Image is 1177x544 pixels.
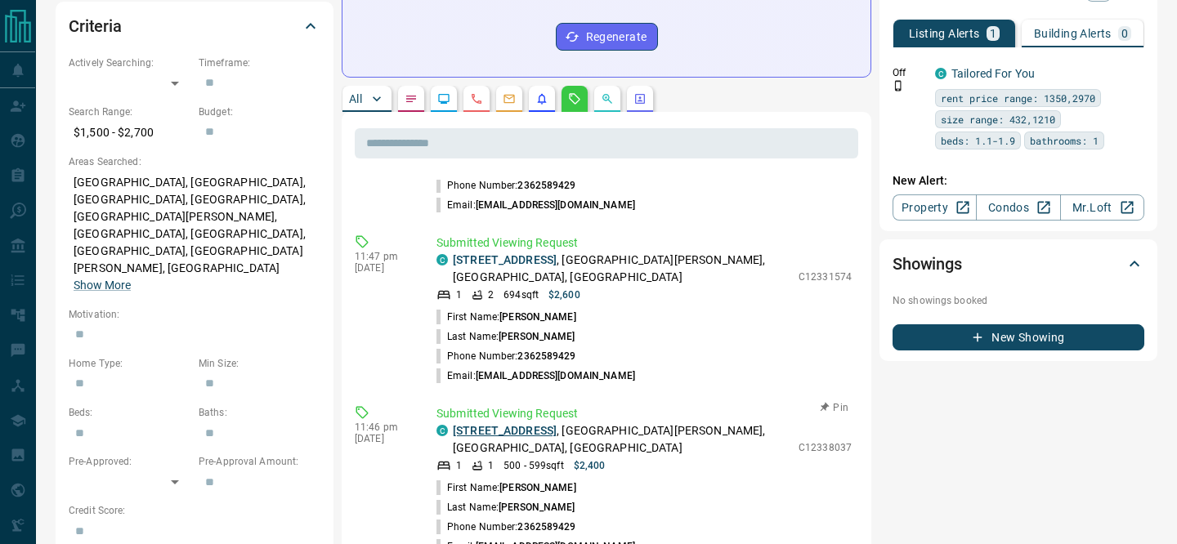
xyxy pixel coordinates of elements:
[535,92,548,105] svg: Listing Alerts
[488,458,494,473] p: 1
[601,92,614,105] svg: Opportunities
[69,405,190,420] p: Beds:
[799,270,852,284] p: C12331574
[456,458,462,473] p: 1
[436,234,852,252] p: Submitted Viewing Request
[453,424,557,437] a: [STREET_ADDRESS]
[990,28,996,39] p: 1
[199,405,320,420] p: Baths:
[476,199,635,211] span: [EMAIL_ADDRESS][DOMAIN_NAME]
[453,422,790,457] p: , [GEOGRAPHIC_DATA][PERSON_NAME], [GEOGRAPHIC_DATA], [GEOGRAPHIC_DATA]
[69,13,122,39] h2: Criteria
[405,92,418,105] svg: Notes
[976,194,1060,221] a: Condos
[436,310,576,324] p: First Name:
[436,349,576,363] p: Phone Number:
[436,254,448,265] div: condos.ca
[893,172,1144,190] p: New Alert:
[909,28,980,39] p: Listing Alerts
[517,350,575,362] span: 2362589429
[436,198,635,212] p: Email:
[476,370,635,381] span: [EMAIL_ADDRESS][DOMAIN_NAME]
[349,93,362,105] p: All
[199,356,320,371] p: Min Size:
[199,56,320,70] p: Timeframe:
[69,356,190,371] p: Home Type:
[453,253,557,266] a: [STREET_ADDRESS]
[893,293,1144,308] p: No showings booked
[556,23,658,51] button: Regenerate
[941,111,1055,127] span: size range: 432,1210
[69,56,190,70] p: Actively Searching:
[69,154,320,169] p: Areas Searched:
[436,480,576,495] p: First Name:
[456,288,462,302] p: 1
[893,80,904,91] svg: Push Notification Only
[436,329,575,344] p: Last Name:
[436,519,576,534] p: Phone Number:
[548,288,580,302] p: $2,600
[499,311,575,323] span: [PERSON_NAME]
[436,500,575,515] p: Last Name:
[503,288,539,302] p: 694 sqft
[935,68,947,79] div: condos.ca
[1030,132,1099,149] span: bathrooms: 1
[811,400,858,415] button: Pin
[488,288,494,302] p: 2
[69,119,190,146] p: $1,500 - $2,700
[951,67,1035,80] a: Tailored For You
[69,307,320,322] p: Motivation:
[69,7,320,46] div: Criteria
[568,92,581,105] svg: Requests
[74,277,131,294] button: Show More
[199,105,320,119] p: Budget:
[470,92,483,105] svg: Calls
[503,92,516,105] svg: Emails
[893,65,925,80] p: Off
[453,252,790,286] p: , [GEOGRAPHIC_DATA][PERSON_NAME], [GEOGRAPHIC_DATA], [GEOGRAPHIC_DATA]
[517,521,575,533] span: 2362589429
[633,92,647,105] svg: Agent Actions
[1121,28,1128,39] p: 0
[941,90,1095,106] span: rent price range: 1350,2970
[499,502,575,513] span: [PERSON_NAME]
[517,180,575,191] span: 2362589429
[799,440,852,455] p: C12338037
[1034,28,1112,39] p: Building Alerts
[437,92,450,105] svg: Lead Browsing Activity
[199,454,320,469] p: Pre-Approval Amount:
[1060,194,1144,221] a: Mr.Loft
[69,169,320,299] p: [GEOGRAPHIC_DATA], [GEOGRAPHIC_DATA], [GEOGRAPHIC_DATA], [GEOGRAPHIC_DATA], [GEOGRAPHIC_DATA][PER...
[893,251,962,277] h2: Showings
[436,405,852,422] p: Submitted Viewing Request
[941,132,1015,149] span: beds: 1.1-1.9
[436,425,448,436] div: condos.ca
[893,324,1144,350] button: New Showing
[574,458,606,473] p: $2,400
[503,458,563,473] p: 500 - 599 sqft
[436,368,635,383] p: Email:
[355,433,412,444] p: [DATE]
[499,482,575,493] span: [PERSON_NAME]
[355,251,412,262] p: 11:47 pm
[355,262,412,274] p: [DATE]
[69,503,320,518] p: Credit Score:
[436,178,576,193] p: Phone Number:
[893,194,977,221] a: Property
[69,454,190,469] p: Pre-Approved:
[499,331,575,342] span: [PERSON_NAME]
[355,421,412,433] p: 11:46 pm
[893,244,1144,283] div: Showings
[69,105,190,119] p: Search Range:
